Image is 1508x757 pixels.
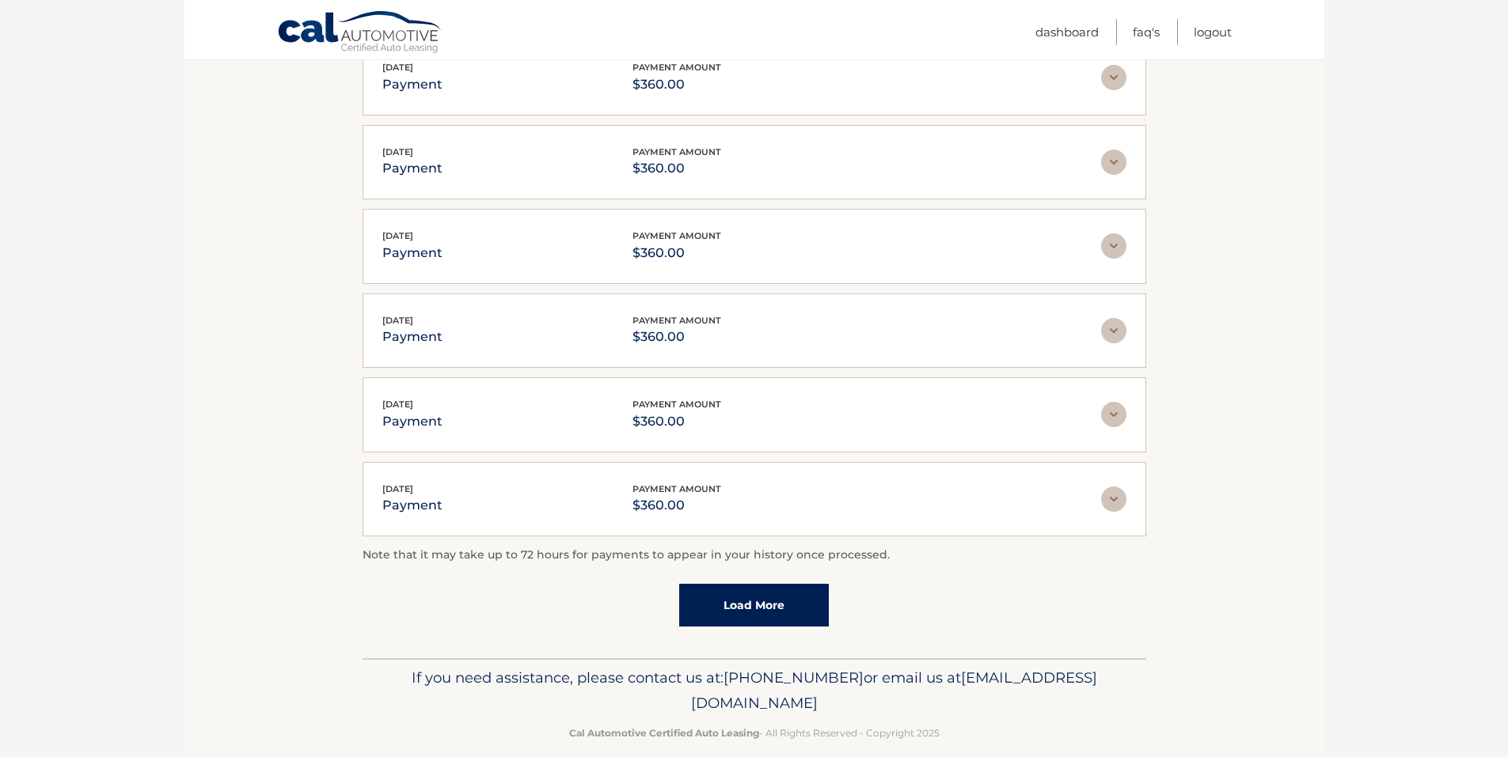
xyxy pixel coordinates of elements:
a: Cal Automotive [277,10,443,56]
span: [DATE] [382,230,413,241]
span: [DATE] [382,62,413,73]
p: payment [382,74,443,96]
a: Load More [679,584,829,626]
p: $360.00 [632,411,721,433]
p: If you need assistance, please contact us at: or email us at [373,665,1136,716]
p: - All Rights Reserved - Copyright 2025 [373,725,1136,741]
span: payment amount [632,62,721,73]
span: [DATE] [382,483,413,494]
p: $360.00 [632,494,721,517]
img: accordion-rest.svg [1101,318,1126,343]
span: [PHONE_NUMBER] [724,668,864,687]
span: payment amount [632,146,721,157]
img: accordion-rest.svg [1101,486,1126,512]
p: payment [382,326,443,348]
span: [DATE] [382,315,413,326]
strong: Cal Automotive Certified Auto Leasing [569,727,759,739]
p: payment [382,411,443,433]
img: accordion-rest.svg [1101,402,1126,427]
p: payment [382,494,443,517]
span: [DATE] [382,146,413,157]
a: Logout [1194,19,1232,45]
img: accordion-rest.svg [1101,233,1126,259]
span: [DATE] [382,399,413,410]
a: FAQ's [1133,19,1160,45]
p: Note that it may take up to 72 hours for payments to appear in your history once processed. [363,546,1146,565]
span: payment amount [632,230,721,241]
span: [EMAIL_ADDRESS][DOMAIN_NAME] [691,668,1097,712]
p: $360.00 [632,74,721,96]
span: payment amount [632,399,721,410]
span: payment amount [632,483,721,494]
p: payment [382,242,443,264]
img: accordion-rest.svg [1101,150,1126,175]
p: $360.00 [632,242,721,264]
span: payment amount [632,315,721,326]
p: $360.00 [632,326,721,348]
a: Dashboard [1035,19,1099,45]
p: $360.00 [632,157,721,180]
img: accordion-rest.svg [1101,65,1126,90]
p: payment [382,157,443,180]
